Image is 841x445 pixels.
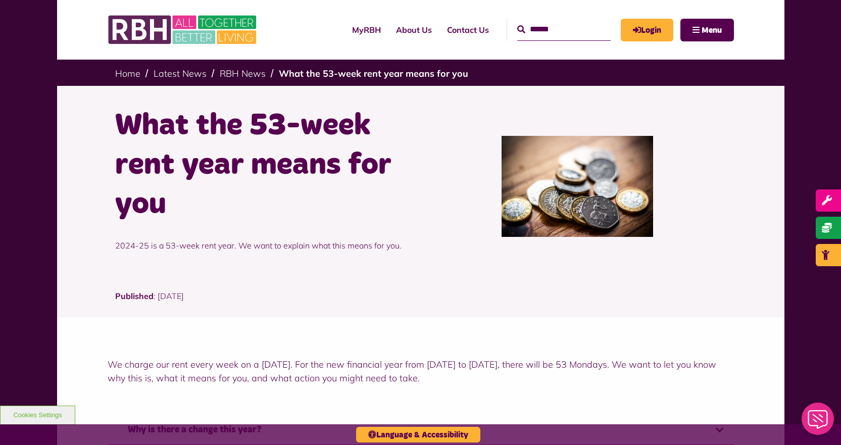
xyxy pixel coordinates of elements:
[115,68,140,79] a: Home
[680,19,734,41] button: Navigation
[108,10,259,50] img: RBH
[344,16,388,43] a: MyRBH
[115,290,726,317] p: : [DATE]
[279,68,468,79] a: What the 53-week rent year means for you
[115,291,154,301] strong: Published
[220,68,266,79] a: RBH News
[388,16,439,43] a: About Us
[502,136,653,237] img: Money 2
[356,427,480,442] button: Language & Accessibility
[796,400,841,445] iframe: Netcall Web Assistant for live chat
[154,68,207,79] a: Latest News
[621,19,673,41] a: MyRBH
[108,358,734,385] p: We charge our rent every week on a [DATE]. For the new financial year from [DATE] to [DATE], ther...
[115,224,413,267] p: 2024-25 is a 53-week rent year. We want to explain what this means for you.
[517,19,611,40] input: Search
[439,16,497,43] a: Contact Us
[115,106,413,224] h1: What the 53-week rent year means for you
[702,26,722,34] span: Menu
